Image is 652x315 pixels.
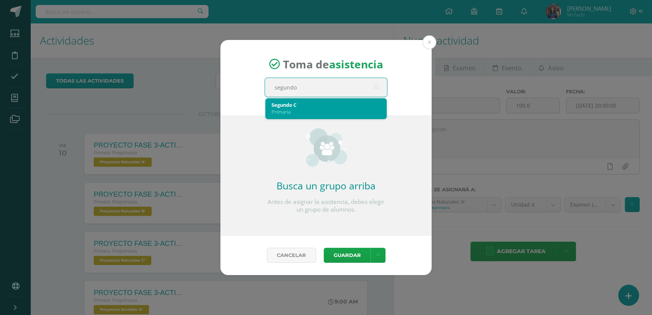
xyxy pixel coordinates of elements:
[265,179,387,192] h2: Busca un grupo arriba
[265,78,387,97] input: Busca un grado o sección aquí...
[329,57,383,71] strong: asistencia
[271,108,381,115] div: Primaria
[267,248,316,263] a: Cancelar
[283,57,383,71] span: Toma de
[271,101,381,108] div: Segundo C
[265,198,387,214] p: Antes de asignar la asistencia, debes elegir un grupo de alumnos.
[324,248,371,263] button: Guardar
[422,35,436,49] button: Close (Esc)
[305,128,347,167] img: groups_small.png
